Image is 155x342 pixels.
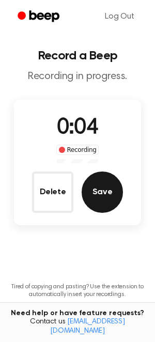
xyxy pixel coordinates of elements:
[8,70,147,83] p: Recording in progress.
[56,145,99,155] div: Recording
[10,7,69,27] a: Beep
[50,318,125,335] a: [EMAIL_ADDRESS][DOMAIN_NAME]
[8,283,147,299] p: Tired of copying and pasting? Use the extension to automatically insert your recordings.
[95,4,145,29] a: Log Out
[6,318,149,336] span: Contact us
[57,117,98,139] span: 0:04
[8,50,147,62] h1: Record a Beep
[32,172,73,213] button: Delete Audio Record
[82,172,123,213] button: Save Audio Record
